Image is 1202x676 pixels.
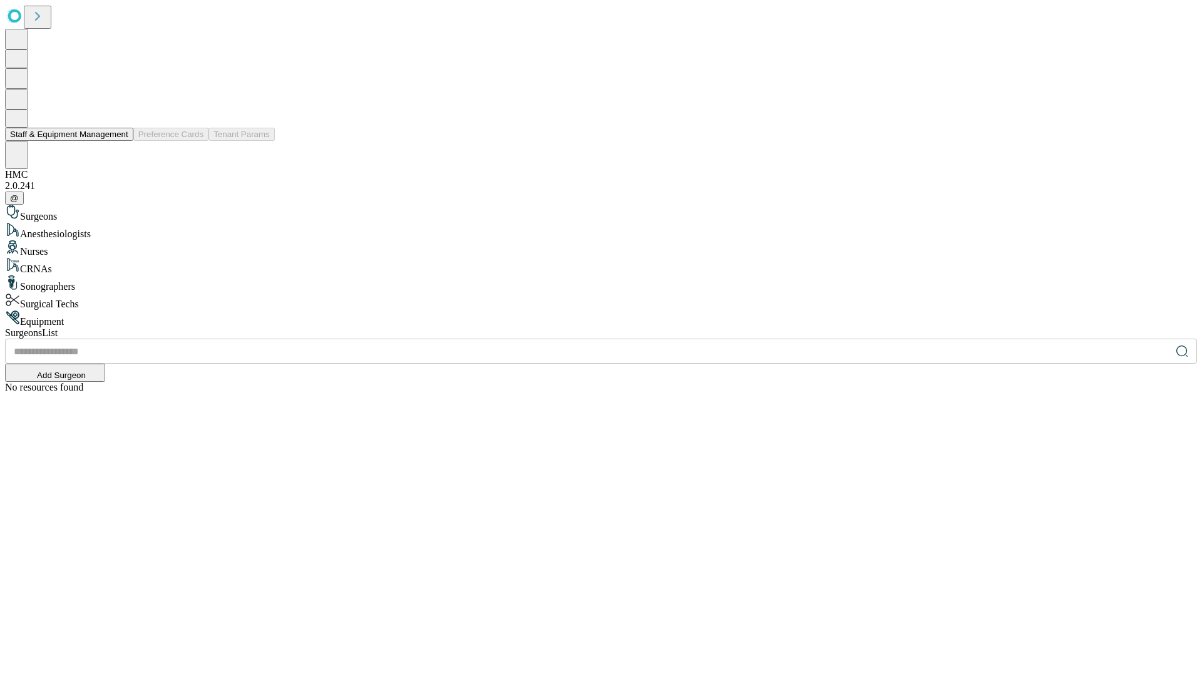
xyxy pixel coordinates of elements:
[133,128,208,141] button: Preference Cards
[208,128,275,141] button: Tenant Params
[5,180,1197,192] div: 2.0.241
[5,222,1197,240] div: Anesthesiologists
[5,364,105,382] button: Add Surgeon
[37,371,86,380] span: Add Surgeon
[5,240,1197,257] div: Nurses
[5,292,1197,310] div: Surgical Techs
[5,382,1197,393] div: No resources found
[5,192,24,205] button: @
[5,275,1197,292] div: Sonographers
[5,205,1197,222] div: Surgeons
[10,193,19,203] span: @
[5,327,1197,339] div: Surgeons List
[5,257,1197,275] div: CRNAs
[5,169,1197,180] div: HMC
[5,310,1197,327] div: Equipment
[5,128,133,141] button: Staff & Equipment Management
